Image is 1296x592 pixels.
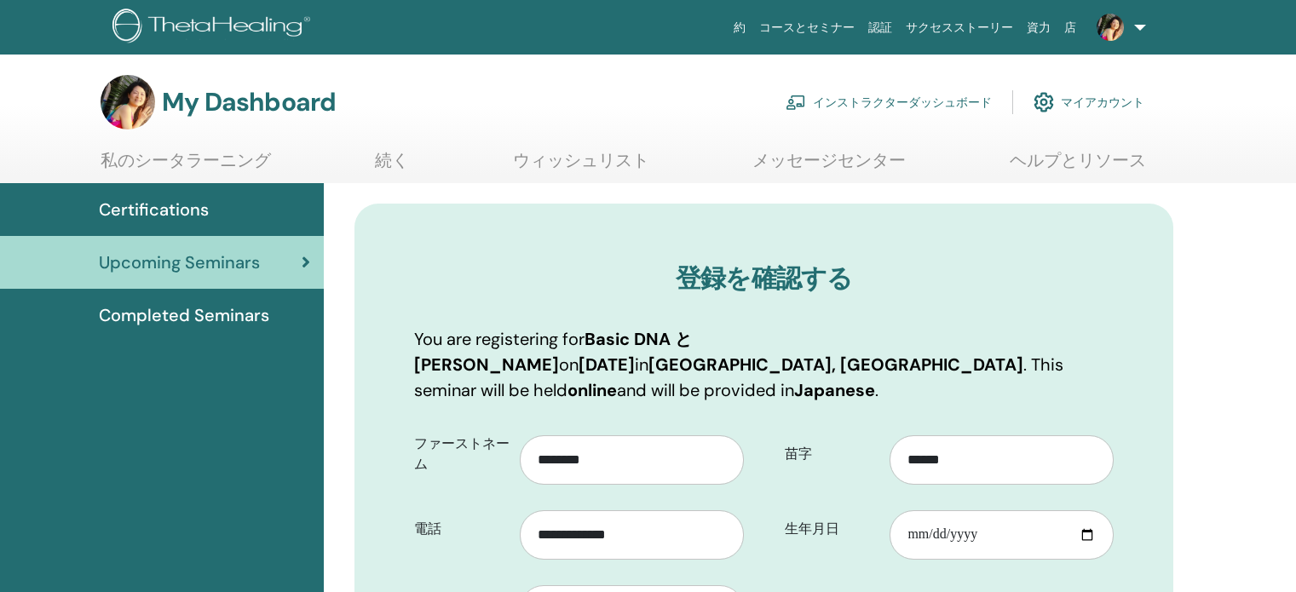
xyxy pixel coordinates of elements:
a: サクセスストーリー [899,12,1020,43]
a: ヘルプとリソース [1010,150,1146,183]
a: メッセージセンター [752,150,906,183]
h3: My Dashboard [162,87,336,118]
a: マイアカウント [1034,83,1144,121]
span: Upcoming Seminars [99,250,260,275]
h3: 登録を確認する [414,263,1114,294]
a: 私のシータラーニング [101,150,271,183]
a: 資力 [1020,12,1057,43]
label: 電話 [401,513,520,545]
img: cog.svg [1034,88,1054,117]
span: Certifications [99,197,209,222]
img: logo.png [112,9,316,47]
a: コースとセミナー [752,12,861,43]
label: 生年月日 [772,513,890,545]
a: 認証 [861,12,899,43]
a: 店 [1057,12,1083,43]
img: default.jpg [101,75,155,129]
b: online [567,379,617,401]
b: Japanese [794,379,875,401]
a: 続く [375,150,409,183]
b: [GEOGRAPHIC_DATA], [GEOGRAPHIC_DATA] [648,353,1023,376]
label: ファーストネーム [401,428,520,480]
img: default.jpg [1097,14,1124,41]
a: インストラクターダッシュボード [786,83,992,121]
span: Completed Seminars [99,302,269,328]
label: 苗字 [772,438,890,470]
a: ウィッシュリスト [513,150,649,183]
p: You are registering for on in . This seminar will be held and will be provided in . [414,326,1114,403]
a: 約 [727,12,752,43]
img: chalkboard-teacher.svg [786,95,806,110]
b: [DATE] [579,353,635,376]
